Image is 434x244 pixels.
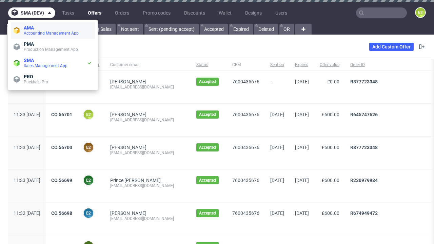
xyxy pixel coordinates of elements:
[84,110,93,119] figcaption: e2
[51,145,72,150] a: CO.56700
[350,178,378,183] a: R230979984
[7,24,26,35] a: All
[24,80,48,84] span: Packhelp Pro
[84,208,93,218] figcaption: e2
[350,210,378,216] a: R674949472
[270,210,284,216] span: [DATE]
[295,178,309,183] span: [DATE]
[271,7,291,18] a: Users
[295,62,309,68] span: Expires
[139,7,175,18] a: Promo codes
[215,7,236,18] a: Wallet
[232,79,259,84] a: 7600435676
[241,7,266,18] a: Designs
[200,24,228,35] a: Accepted
[322,145,339,150] span: £600.00
[110,117,185,123] div: [EMAIL_ADDRESS][DOMAIN_NAME]
[295,210,309,216] span: [DATE]
[232,210,259,216] a: 7600435676
[232,178,259,183] a: 7600435676
[110,178,161,183] a: Prince [PERSON_NAME]
[24,31,79,36] span: Accounting Management App
[84,143,93,152] figcaption: e2
[322,178,339,183] span: £600.00
[270,145,284,150] span: [DATE]
[232,112,259,117] a: 7600435676
[369,43,414,51] a: Add Custom Offer
[11,22,95,39] a: AMAAccounting Management App
[91,24,116,35] a: IQ Sales
[279,24,294,35] a: QR
[21,11,44,15] span: sma (dev)
[24,25,34,30] span: AMA
[270,79,284,95] span: -
[24,58,34,63] span: SMA
[350,62,425,68] span: Order ID
[110,112,146,117] a: [PERSON_NAME]
[24,74,33,79] span: PRO
[295,145,309,150] span: [DATE]
[11,39,95,55] a: PMAProduction Management App
[144,24,199,35] a: Sent (pending accept)
[110,210,146,216] a: [PERSON_NAME]
[350,79,378,84] a: R877723348
[14,145,40,150] span: 11:33 [DATE]
[199,79,216,84] span: Accepted
[24,41,34,47] span: PMA
[110,183,185,188] div: [EMAIL_ADDRESS][DOMAIN_NAME]
[196,62,221,68] span: Status
[110,62,185,68] span: Customer email
[110,150,185,156] div: [EMAIL_ADDRESS][DOMAIN_NAME]
[11,71,95,87] a: PROPackhelp Pro
[8,7,55,18] button: sma (dev)
[117,24,143,35] a: Not sent
[232,62,259,68] span: CRM
[111,7,133,18] a: Orders
[110,145,146,150] a: [PERSON_NAME]
[322,210,339,216] span: £600.00
[110,79,146,84] a: [PERSON_NAME]
[24,63,67,68] span: Sales Management App
[51,210,72,216] a: CO.56698
[232,145,259,150] a: 7600435676
[327,79,339,84] span: £0.00
[51,178,72,183] a: CO.56699
[24,47,78,52] span: Production Management App
[58,7,78,18] a: Tasks
[84,7,105,18] a: Offers
[199,210,216,216] span: Accepted
[199,178,216,183] span: Accepted
[350,112,378,117] a: R645747626
[254,24,278,35] a: Deleted
[110,216,185,221] div: [EMAIL_ADDRESS][DOMAIN_NAME]
[229,24,253,35] a: Expired
[350,145,378,150] a: R877723348
[295,112,309,117] span: [DATE]
[14,112,40,117] span: 11:33 [DATE]
[270,112,284,117] span: [DATE]
[14,178,40,183] span: 11:33 [DATE]
[416,8,425,17] figcaption: e2
[270,62,284,68] span: Sent on
[14,210,40,216] span: 11:32 [DATE]
[320,62,339,68] span: Offer value
[199,112,216,117] span: Accepted
[51,112,72,117] a: CO.56701
[295,79,309,84] span: [DATE]
[110,84,185,90] div: [EMAIL_ADDRESS][DOMAIN_NAME]
[84,176,93,185] figcaption: e2
[322,112,339,117] span: €600.00
[270,178,284,183] span: [DATE]
[180,7,209,18] a: Discounts
[199,145,216,150] span: Accepted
